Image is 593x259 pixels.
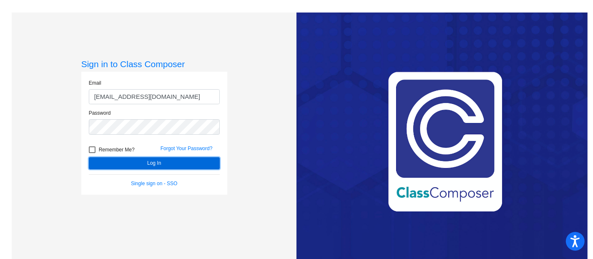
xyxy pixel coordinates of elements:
label: Password [89,109,111,117]
a: Single sign on - SSO [131,181,177,186]
a: Forgot Your Password? [161,146,213,151]
h3: Sign in to Class Composer [81,59,227,69]
button: Log In [89,157,220,169]
span: Remember Me? [99,145,135,155]
label: Email [89,79,101,87]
